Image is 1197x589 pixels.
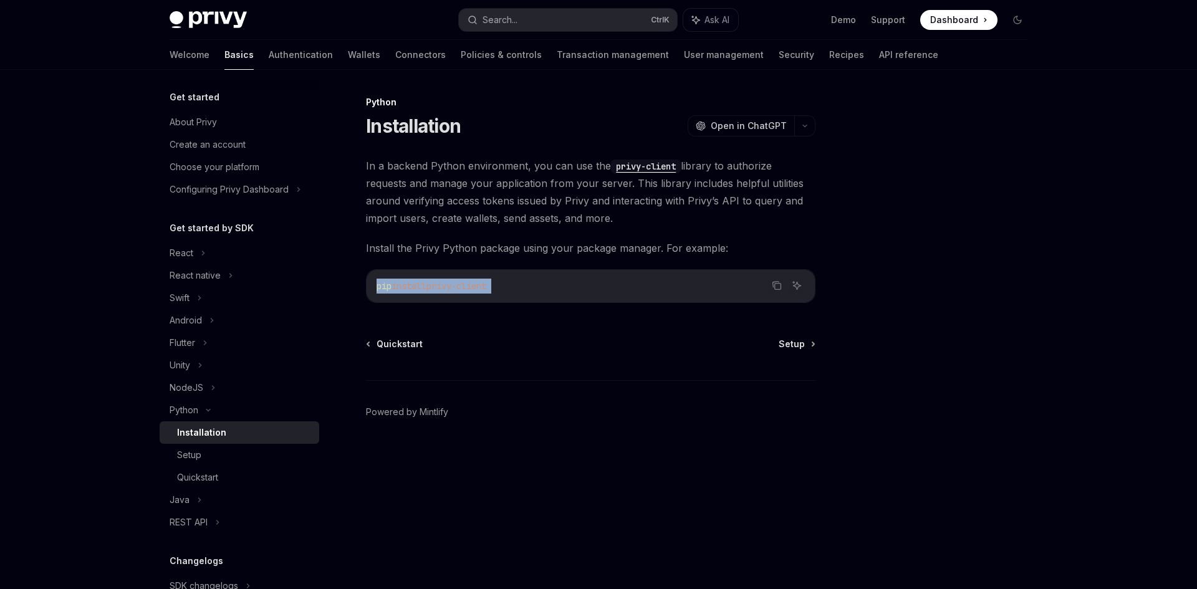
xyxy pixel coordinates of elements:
[170,358,190,373] div: Unity
[779,40,814,70] a: Security
[688,115,794,136] button: Open in ChatGPT
[1007,10,1027,30] button: Toggle dark mode
[170,182,289,197] div: Configuring Privy Dashboard
[426,280,486,292] span: privy-client
[177,470,218,485] div: Quickstart
[366,406,448,418] a: Powered by Mintlify
[769,277,785,294] button: Copy the contents from the code block
[170,221,254,236] h5: Get started by SDK
[366,115,461,137] h1: Installation
[789,277,805,294] button: Ask AI
[160,156,319,178] a: Choose your platform
[177,425,226,440] div: Installation
[377,280,392,292] span: pip
[170,11,247,29] img: dark logo
[871,14,905,26] a: Support
[651,15,670,25] span: Ctrl K
[170,335,195,350] div: Flutter
[711,120,787,132] span: Open in ChatGPT
[611,160,681,172] a: privy-client
[170,160,259,175] div: Choose your platform
[170,268,221,283] div: React native
[704,14,729,26] span: Ask AI
[170,313,202,328] div: Android
[170,137,246,152] div: Create an account
[779,338,805,350] span: Setup
[170,40,209,70] a: Welcome
[170,492,190,507] div: Java
[348,40,380,70] a: Wallets
[366,239,815,257] span: Install the Privy Python package using your package manager. For example:
[170,290,190,305] div: Swift
[160,444,319,466] a: Setup
[395,40,446,70] a: Connectors
[461,40,542,70] a: Policies & controls
[170,403,198,418] div: Python
[170,246,193,261] div: React
[170,380,203,395] div: NodeJS
[392,280,426,292] span: install
[831,14,856,26] a: Demo
[367,338,423,350] a: Quickstart
[930,14,978,26] span: Dashboard
[611,160,681,173] code: privy-client
[170,553,223,568] h5: Changelogs
[920,10,997,30] a: Dashboard
[170,515,208,530] div: REST API
[177,448,201,462] div: Setup
[160,133,319,156] a: Create an account
[170,115,217,130] div: About Privy
[366,96,815,108] div: Python
[160,466,319,489] a: Quickstart
[269,40,333,70] a: Authentication
[224,40,254,70] a: Basics
[160,111,319,133] a: About Privy
[366,157,815,227] span: In a backend Python environment, you can use the library to authorize requests and manage your ap...
[377,338,423,350] span: Quickstart
[557,40,669,70] a: Transaction management
[684,40,764,70] a: User management
[160,421,319,444] a: Installation
[483,12,517,27] div: Search...
[879,40,938,70] a: API reference
[683,9,738,31] button: Ask AI
[459,9,677,31] button: Search...CtrlK
[779,338,814,350] a: Setup
[829,40,864,70] a: Recipes
[170,90,219,105] h5: Get started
